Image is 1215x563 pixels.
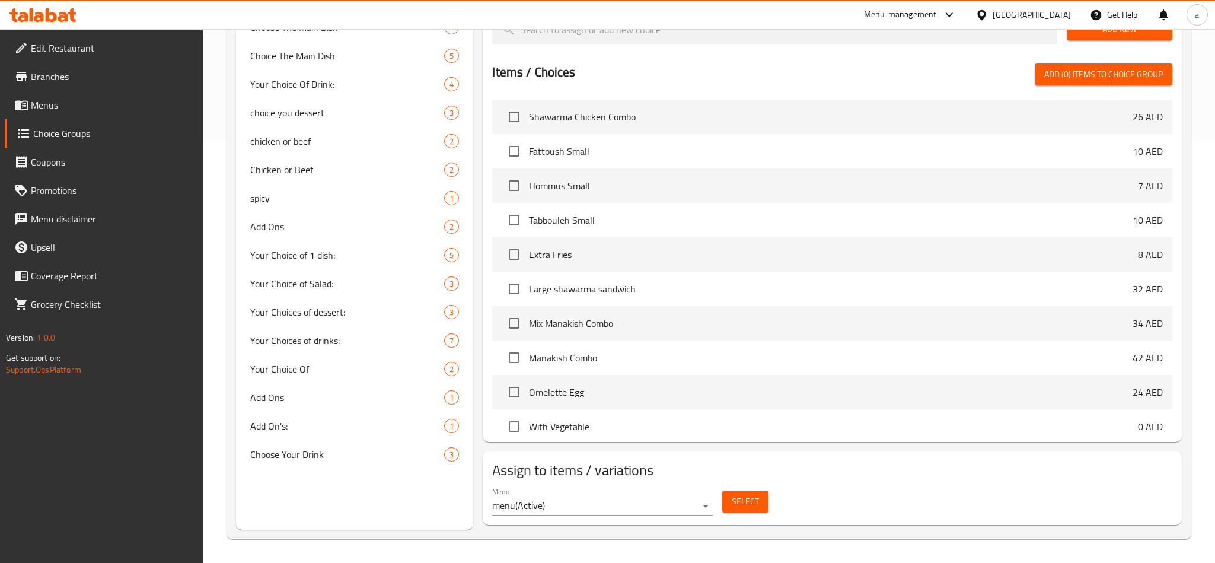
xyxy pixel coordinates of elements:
span: 1 [445,193,458,204]
span: Choice Groups [33,126,193,141]
div: Choices [444,362,459,376]
div: Choices [444,77,459,91]
span: 3 [445,449,458,460]
p: 32 AED [1133,282,1163,296]
div: Choices [444,163,459,177]
div: Your Choice of Salad:3 [236,269,474,298]
a: Choice Groups [5,119,203,148]
p: 8 AED [1138,247,1163,262]
div: Your Choices of drinks:7 [236,326,474,355]
p: 26 AED [1133,110,1163,124]
span: a [1195,8,1199,21]
span: Add Ons [250,390,445,405]
a: Coverage Report [5,262,203,290]
span: 5 [445,50,458,62]
div: Menu-management [864,8,937,22]
div: Choices [444,191,459,205]
span: choice you dessert [250,106,445,120]
span: Coverage Report [31,269,193,283]
span: 3 [445,278,458,290]
div: Choices [444,276,459,291]
span: Select choice [502,380,527,405]
button: Add (0) items to choice group [1035,63,1172,85]
div: Add Ons1 [236,383,474,412]
p: 34 AED [1133,316,1163,330]
span: Add New [1076,22,1163,37]
span: Coupons [31,155,193,169]
span: 3 [445,307,458,318]
span: Add Ons [250,220,445,234]
div: Add On's:1 [236,412,474,440]
a: Support.OpsPlatform [6,362,81,377]
div: Chicken or Beef2 [236,155,474,184]
span: Select choice [502,414,527,439]
span: Menus [31,98,193,112]
span: 2 [445,164,458,176]
div: [GEOGRAPHIC_DATA] [993,8,1071,21]
span: Extra Fries [529,247,1138,262]
button: Select [722,491,768,513]
span: Fattoush Small [529,144,1133,158]
span: Select choice [502,345,527,370]
div: choice you dessert3 [236,98,474,127]
p: 7 AED [1138,179,1163,193]
span: 2 [445,364,458,375]
span: Mix Manakish Combo [529,316,1133,330]
span: Grocery Checklist [31,297,193,311]
p: 10 AED [1133,213,1163,227]
a: Upsell [5,233,203,262]
span: Menu disclaimer [31,212,193,226]
span: Select choice [502,139,527,164]
span: Large shawarma sandwich [529,282,1133,296]
h2: Assign to items / variations [492,461,1172,480]
div: chicken or beef2 [236,127,474,155]
span: Get support on: [6,350,60,365]
span: Select [732,494,759,509]
a: Branches [5,62,203,91]
label: Menu [492,488,509,495]
span: Manakish Combo [529,351,1133,365]
span: 3 [445,107,458,119]
div: Choices [444,419,459,433]
span: 4 [445,79,458,90]
div: Your Choice Of2 [236,355,474,383]
div: Choices [444,305,459,319]
div: Your Choice of 1 dish:5 [236,241,474,269]
span: 2 [445,136,458,147]
span: 5 [445,250,458,261]
div: Choices [444,390,459,405]
h2: Items / Choices [492,63,575,81]
a: Promotions [5,176,203,205]
div: Choices [444,333,459,348]
div: Choice The Main Dish5 [236,42,474,70]
span: 1.0.0 [37,330,55,345]
span: Tabbouleh Small [529,213,1133,227]
p: 24 AED [1133,385,1163,399]
span: Add On's: [250,419,445,433]
span: Branches [31,69,193,84]
span: Your Choices of drinks: [250,333,445,348]
span: Select choice [502,173,527,198]
span: spicy [250,191,445,205]
div: Choices [444,134,459,148]
div: Your Choices of dessert:3 [236,298,474,326]
div: spicy1 [236,184,474,212]
div: Choices [444,248,459,262]
span: 1 [445,392,458,403]
p: 0 AED [1138,419,1163,434]
span: Select choice [502,208,527,233]
div: Choices [444,49,459,63]
div: Choices [444,220,459,234]
a: Grocery Checklist [5,290,203,319]
span: Omelette Egg [529,385,1133,399]
span: chicken or beef [250,134,445,148]
span: Select choice [502,242,527,267]
span: Your Choice Of [250,362,445,376]
span: Hommus Small [529,179,1138,193]
a: Menu disclaimer [5,205,203,233]
a: Coupons [5,148,203,176]
span: Add (0) items to choice group [1044,67,1163,82]
span: Promotions [31,183,193,198]
div: Add Ons2 [236,212,474,241]
span: Your Choice of 1 dish: [250,248,445,262]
